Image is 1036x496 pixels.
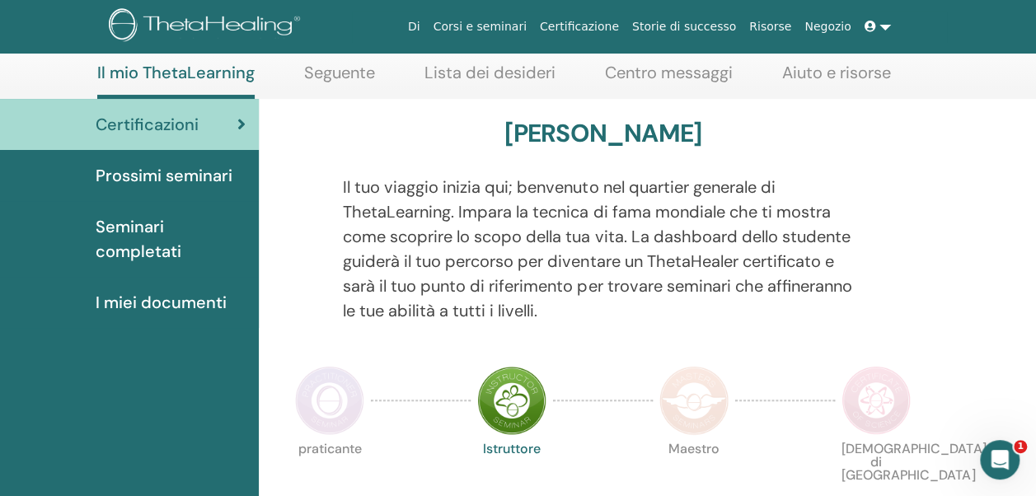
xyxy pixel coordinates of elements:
[477,366,546,435] img: Instructor
[109,8,306,45] img: logo.png
[219,272,262,305] span: disappointed reaction
[96,290,227,315] span: I miei documenti
[401,12,427,42] a: Di
[96,163,232,188] span: Prossimi seminari
[743,12,798,42] a: Risorse
[305,272,348,305] span: smiley reaction
[782,63,891,95] a: Aiuto e risorse
[424,63,556,95] a: Lista dei desideri
[314,272,338,305] span: 😃
[295,366,364,435] img: Practitioner
[798,12,857,42] a: Negozio
[97,63,255,99] a: Il mio ThetaLearning
[527,7,556,36] div: Chiudi
[96,214,246,264] span: Seminari completati
[96,112,199,137] span: Certificazioni
[659,366,729,435] img: Master
[605,63,733,95] a: Centro messaggi
[262,272,305,305] span: neutral face reaction
[228,272,252,305] span: 😞
[20,255,547,274] div: Questo ha risposto alla tua domanda?
[980,440,1020,480] iframe: Intercom live chat
[200,379,367,392] a: Apri nel centro assistenza
[427,12,533,42] a: Corsi e seminari
[495,7,527,38] button: Comprimi finestra
[343,175,863,323] p: Il tuo viaggio inizia qui; benvenuto nel quartier generale di ThetaLearning. Impara la tecnica di...
[11,7,42,38] button: go back
[626,12,743,42] a: Storie di successo
[1014,440,1027,453] span: 1
[504,119,701,148] h3: [PERSON_NAME]
[533,12,626,42] a: Certificazione
[841,366,911,435] img: Certificate of Science
[271,272,295,305] span: 😐
[304,63,375,95] a: Seguente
